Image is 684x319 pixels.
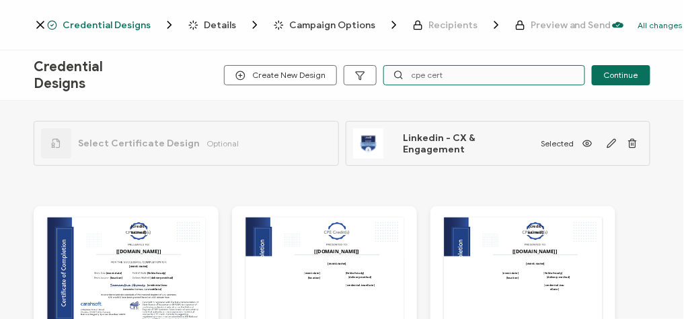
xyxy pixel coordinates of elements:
[531,20,611,30] span: Preview and Send
[235,71,326,81] span: Create New Design
[604,71,638,79] span: Continue
[413,18,503,32] span: Recipients
[428,20,478,30] span: Recipients
[34,58,129,92] span: Credential Designs
[289,20,375,30] span: Campaign Options
[224,65,337,85] button: Create New Design
[592,65,650,85] button: Continue
[404,132,535,155] span: Linkedin - CX & Engagement
[78,138,200,149] span: Select Certificate Design
[515,20,611,30] span: Preview and Send
[383,65,585,85] input: Search
[541,138,574,148] span: Selected
[274,18,401,32] span: Campaign Options
[206,138,239,148] span: Optional
[47,18,176,32] span: Credential Designs
[188,18,262,32] span: Details
[63,20,151,30] span: Credential Designs
[204,20,236,30] span: Details
[460,168,684,319] iframe: Chat Widget
[47,18,611,32] div: Breadcrumb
